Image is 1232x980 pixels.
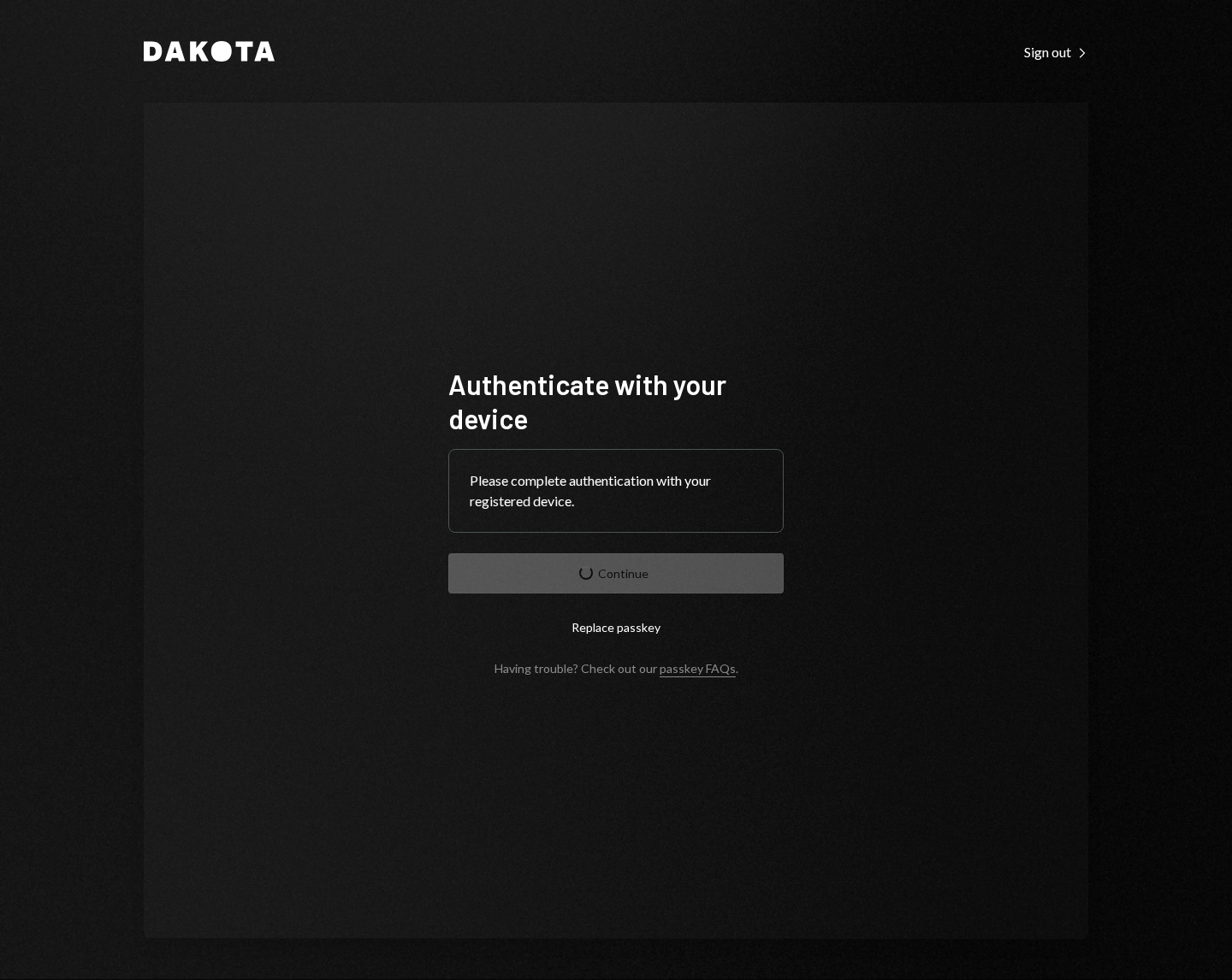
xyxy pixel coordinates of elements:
h1: Authenticate with your device [448,367,784,435]
a: passkey FAQs [660,661,736,677]
button: Replace passkey [448,607,784,647]
a: Sign out [1024,42,1088,61]
div: Please complete authentication with your registered device. [470,470,762,511]
div: Sign out [1024,44,1088,61]
div: Having trouble? Check out our . [495,661,738,676]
